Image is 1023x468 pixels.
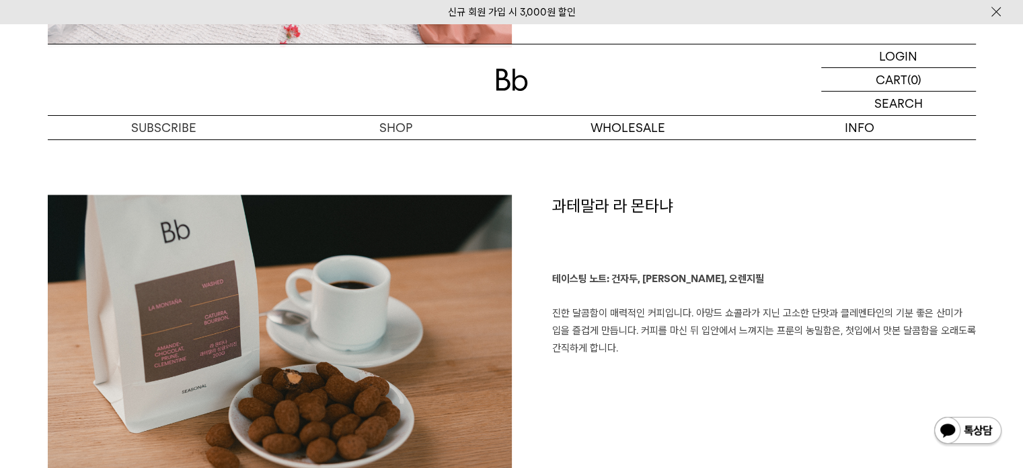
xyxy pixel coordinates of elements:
[821,68,976,92] a: CART (0)
[552,271,976,357] p: 진한 달콤함이 매력적인 커피입니다. 아망드 쇼콜라가 지닌 고소한 단맛과 클레멘타인의 기분 좋은 산미가 입을 즐겁게 만듭니다. 커피를 마신 뒤 입안에서 느껴지는 프룬의 농밀함은...
[448,6,576,18] a: 신규 회원 가입 시 3,000원 할인
[48,116,280,139] a: SUBSCRIBE
[552,195,976,271] h1: 과테말라 라 몬타냐
[933,415,1003,448] img: 카카오톡 채널 1:1 채팅 버튼
[280,116,512,139] a: SHOP
[744,116,976,139] p: INFO
[496,69,528,91] img: 로고
[552,273,764,285] b: 테이스팅 노트: 건자두, [PERSON_NAME], 오렌지필
[879,44,917,67] p: LOGIN
[907,68,921,91] p: (0)
[874,92,923,115] p: SEARCH
[512,116,744,139] p: WHOLESALE
[821,44,976,68] a: LOGIN
[876,68,907,91] p: CART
